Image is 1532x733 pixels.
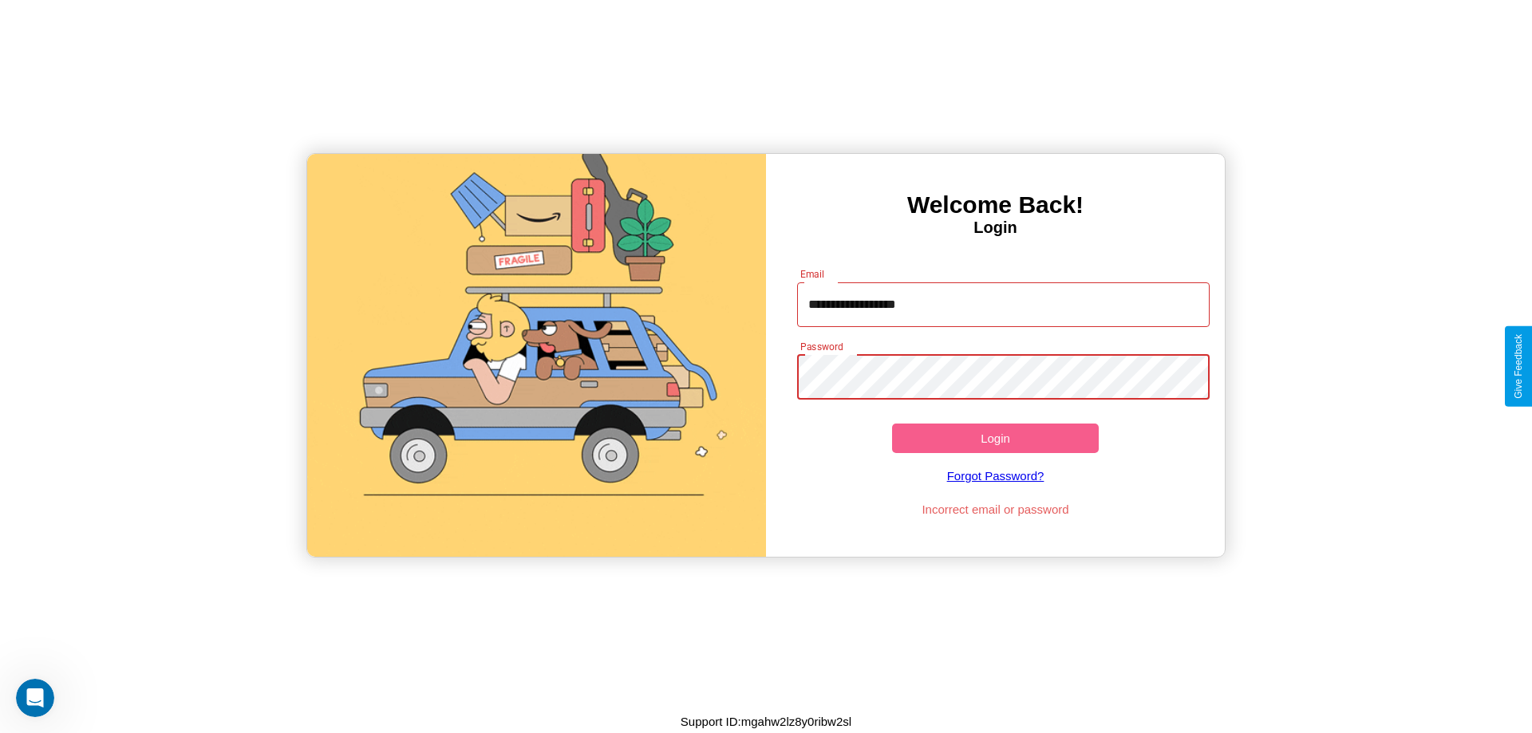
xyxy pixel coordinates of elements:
p: Incorrect email or password [789,499,1202,520]
label: Email [800,267,825,281]
a: Forgot Password? [789,453,1202,499]
p: Support ID: mgahw2lz8y0ribw2sl [681,711,851,732]
label: Password [800,340,843,353]
div: Give Feedback [1513,334,1524,399]
iframe: Intercom live chat [16,679,54,717]
h4: Login [766,219,1225,237]
h3: Welcome Back! [766,191,1225,219]
img: gif [307,154,766,557]
button: Login [892,424,1099,453]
